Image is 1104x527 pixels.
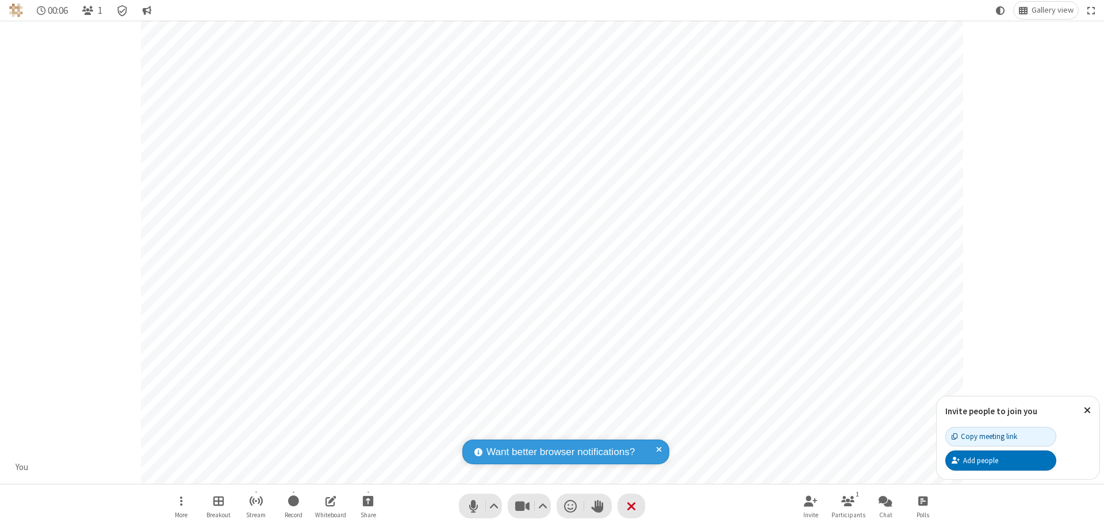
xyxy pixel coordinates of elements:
button: Open shared whiteboard [313,490,348,522]
span: Polls [917,511,929,518]
button: Video setting [535,494,551,518]
button: Manage Breakout Rooms [201,490,236,522]
button: Copy meeting link [945,427,1056,446]
div: 1 [853,489,862,499]
button: Open chat [868,490,903,522]
button: Fullscreen [1083,2,1100,19]
div: Copy meeting link [952,431,1017,442]
span: 1 [98,5,102,16]
button: Send a reaction [557,494,584,518]
span: Invite [803,511,818,518]
span: Chat [879,511,892,518]
span: Gallery view [1032,6,1074,15]
button: Close popover [1075,396,1099,425]
div: You [11,461,33,474]
button: Raise hand [584,494,612,518]
button: Open menu [164,490,198,522]
button: Start recording [276,490,310,522]
button: Mute (⌘+Shift+A) [459,494,502,518]
button: Start sharing [351,490,385,522]
button: Stop video (⌘+Shift+V) [508,494,551,518]
button: Open participant list [77,2,107,19]
button: Change layout [1014,2,1078,19]
button: Using system theme [991,2,1010,19]
span: Breakout [206,511,231,518]
span: Record [285,511,302,518]
span: More [175,511,187,518]
img: QA Selenium DO NOT DELETE OR CHANGE [9,3,23,17]
button: Audio settings [486,494,502,518]
button: Open poll [906,490,940,522]
label: Invite people to join you [945,406,1037,417]
button: Open participant list [831,490,865,522]
button: Add people [945,450,1056,470]
span: Participants [831,511,865,518]
button: Conversation [137,2,156,19]
button: Invite participants (⌘+Shift+I) [793,490,828,522]
span: Whiteboard [315,511,346,518]
div: Timer [32,2,73,19]
button: Start streaming [239,490,273,522]
button: End or leave meeting [618,494,645,518]
div: Meeting details Encryption enabled [112,2,133,19]
span: Stream [246,511,266,518]
span: Share [361,511,376,518]
span: Want better browser notifications? [486,445,635,460]
span: 00:06 [48,5,68,16]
